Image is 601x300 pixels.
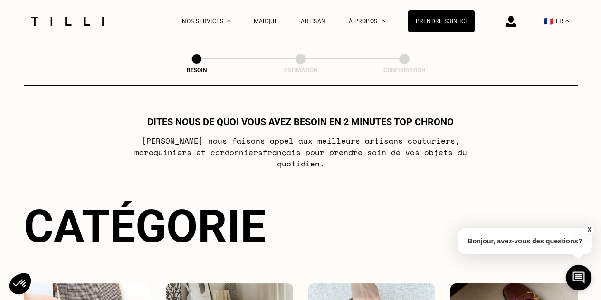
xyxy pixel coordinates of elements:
div: Catégorie [24,200,578,253]
img: Menu déroulant [227,20,231,22]
img: icône connexion [506,16,516,27]
div: Besoin [149,67,244,74]
img: Menu déroulant à propos [382,20,385,22]
h1: Dites nous de quoi vous avez besoin en 2 minutes top chrono [147,116,454,127]
img: Logo du service de couturière Tilli [28,17,107,26]
div: Estimation [253,67,348,74]
div: Confirmation [357,67,452,74]
img: menu déroulant [565,20,569,22]
a: Prendre soin ici [408,10,475,32]
button: X [584,224,594,235]
a: Marque [254,18,278,25]
p: Bonjour, avez-vous des questions? [458,228,592,254]
p: [PERSON_NAME] nous faisons appel aux meilleurs artisans couturiers , maroquiniers et cordonniers ... [112,135,489,169]
span: 🇫🇷 [544,17,553,26]
a: Artisan [301,18,326,25]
